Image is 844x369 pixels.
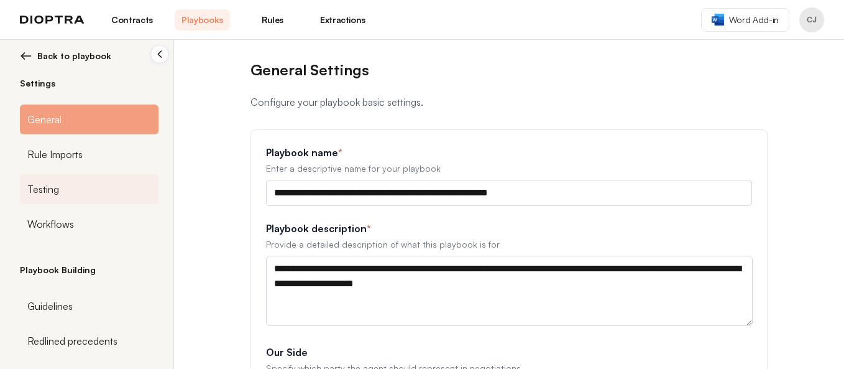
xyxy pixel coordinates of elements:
button: Back to playbook [20,50,158,62]
span: General [27,112,62,127]
p: Configure your playbook basic settings. [250,95,768,110]
span: Testing [27,182,59,197]
span: Word Add-in [729,14,779,26]
span: Guidelines [27,299,73,314]
label: Playbook description [266,221,752,236]
h2: Playbook Building [20,264,158,276]
h1: General Settings [250,60,768,80]
span: Back to playbook [37,50,111,62]
button: Collapse sidebar [150,45,169,63]
img: left arrow [20,50,32,62]
span: Workflows [27,217,74,231]
img: logo [20,16,85,24]
p: Enter a descriptive name for your playbook [266,162,752,175]
a: Playbooks [175,9,230,30]
a: Word Add-in [701,8,789,32]
img: word [712,14,724,26]
label: Our Side [266,345,752,360]
button: Profile menu [799,7,824,32]
p: Provide a detailed description of what this playbook is for [266,238,752,251]
label: Playbook name [266,145,752,160]
a: Rules [245,9,300,30]
h2: Settings [20,77,158,90]
span: Redlined precedents [27,334,117,348]
span: Rule Imports [27,147,83,162]
a: Contracts [104,9,160,30]
a: Extractions [315,9,370,30]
